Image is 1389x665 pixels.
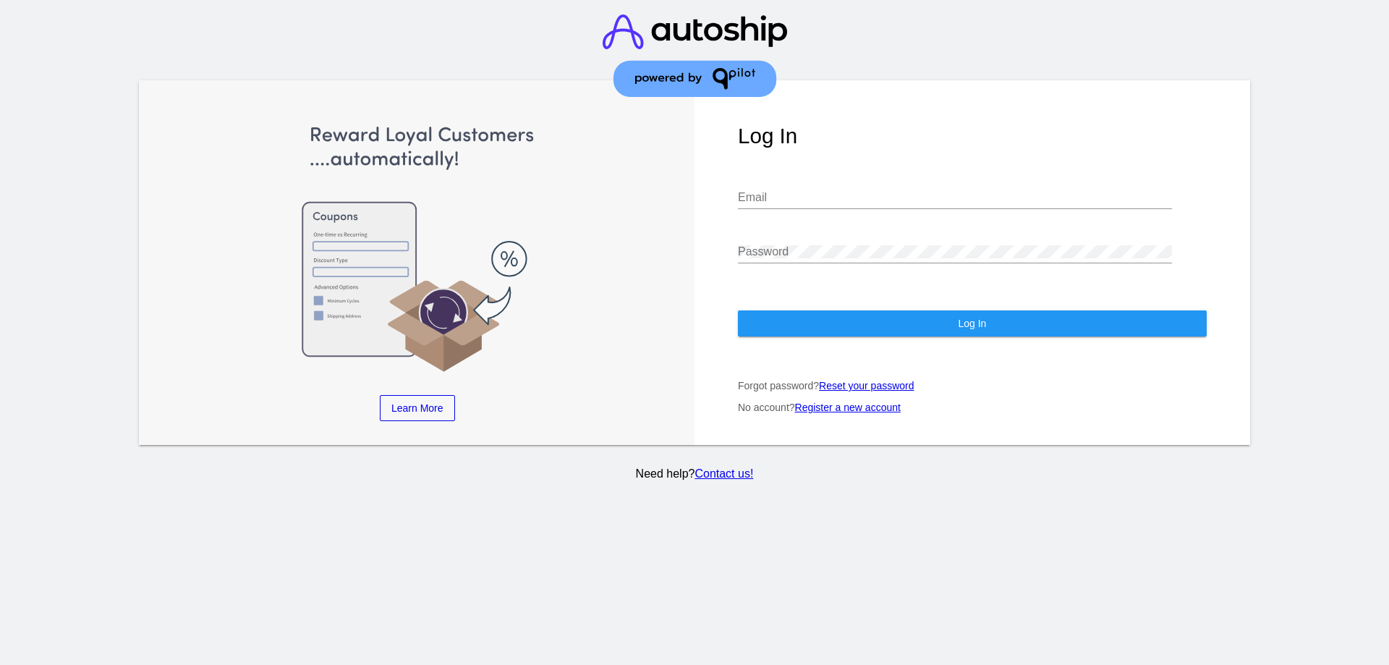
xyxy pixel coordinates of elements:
[795,402,901,413] a: Register a new account
[958,318,986,329] span: Log In
[738,124,1207,148] h1: Log In
[380,395,455,421] a: Learn More
[819,380,914,391] a: Reset your password
[137,467,1253,480] p: Need help?
[738,380,1207,391] p: Forgot password?
[738,310,1207,336] button: Log In
[694,467,753,480] a: Contact us!
[738,191,1172,204] input: Email
[183,124,652,373] img: Apply Coupons Automatically to Scheduled Orders with QPilot
[738,402,1207,413] p: No account?
[391,402,443,414] span: Learn More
